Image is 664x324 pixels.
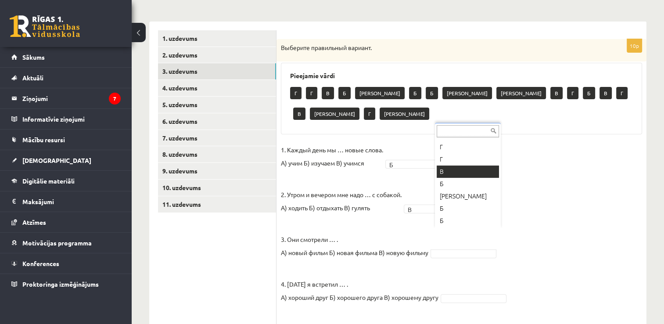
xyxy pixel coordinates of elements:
div: Б [437,178,499,190]
div: Б [437,215,499,227]
div: [PERSON_NAME] [437,190,499,202]
div: Г [437,153,499,166]
div: В [437,166,499,178]
div: Б [437,202,499,215]
div: Г [437,141,499,153]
